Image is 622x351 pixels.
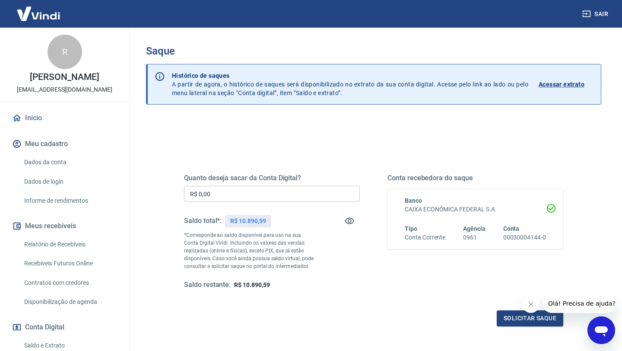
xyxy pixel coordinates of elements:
iframe: Mensagem da empresa [543,294,615,313]
a: Contratos com credores [21,274,119,292]
span: Banco [405,197,422,204]
a: Recebíveis Futuros Online [21,255,119,272]
h5: Quanto deseja sacar da Conta Digital? [184,174,360,182]
a: Dados da conta [21,153,119,171]
a: Dados de login [21,173,119,191]
a: Disponibilização de agenda [21,293,119,311]
h5: Conta recebedora do saque [387,174,563,182]
span: R$ 10.890,59 [234,281,270,288]
h5: Saldo total*: [184,217,222,225]
iframe: Fechar mensagem [522,296,539,313]
p: R$ 10.890,59 [230,217,266,226]
button: Meu cadastro [10,134,119,153]
p: A partir de agora, o histórico de saques será disponibilizado no extrato da sua conta digital. Ac... [172,71,528,97]
iframe: Botão para abrir a janela de mensagens [587,316,615,344]
h3: Saque [146,45,601,57]
a: Acessar extrato [539,71,594,97]
p: Acessar extrato [539,80,584,89]
p: [EMAIL_ADDRESS][DOMAIN_NAME] [17,85,112,94]
h6: 0961 [463,233,486,242]
p: *Corresponde ao saldo disponível para uso na sua Conta Digital Vindi. Incluindo os valores das ve... [184,231,316,270]
h6: 00030004144-0 [503,233,546,242]
button: Meus recebíveis [10,217,119,236]
span: Tipo [405,225,417,232]
p: Histórico de saques [172,71,528,80]
a: Relatório de Recebíveis [21,236,119,253]
span: Conta [503,225,520,232]
button: Conta Digital [10,318,119,337]
h5: Saldo restante: [184,281,231,290]
button: Solicitar saque [497,310,563,326]
img: Vindi [10,0,67,27]
button: Sair [581,6,612,22]
span: Olá! Precisa de ajuda? [5,6,73,13]
h6: Conta Corrente [405,233,445,242]
div: R [48,35,82,69]
p: [PERSON_NAME] [30,73,99,82]
a: Informe de rendimentos [21,192,119,210]
span: Agência [463,225,486,232]
a: Início [10,108,119,128]
h6: CAIXA ECONÔMICA FEDERAL S.A. [405,205,546,214]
